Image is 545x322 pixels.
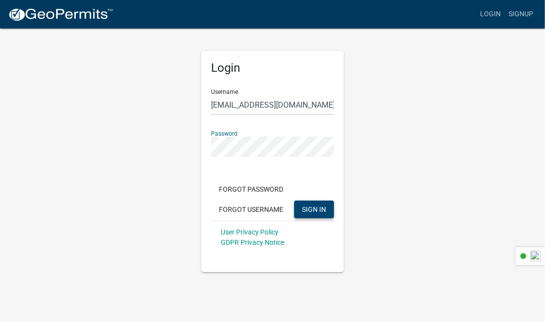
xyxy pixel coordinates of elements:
[221,228,278,236] a: User Privacy Policy
[476,5,505,24] a: Login
[211,61,334,75] h5: Login
[505,5,537,24] a: Signup
[211,180,291,198] button: Forgot Password
[211,201,291,218] button: Forgot Username
[302,205,326,213] span: SIGN IN
[294,201,334,218] button: SIGN IN
[221,238,284,246] a: GDPR Privacy Notice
